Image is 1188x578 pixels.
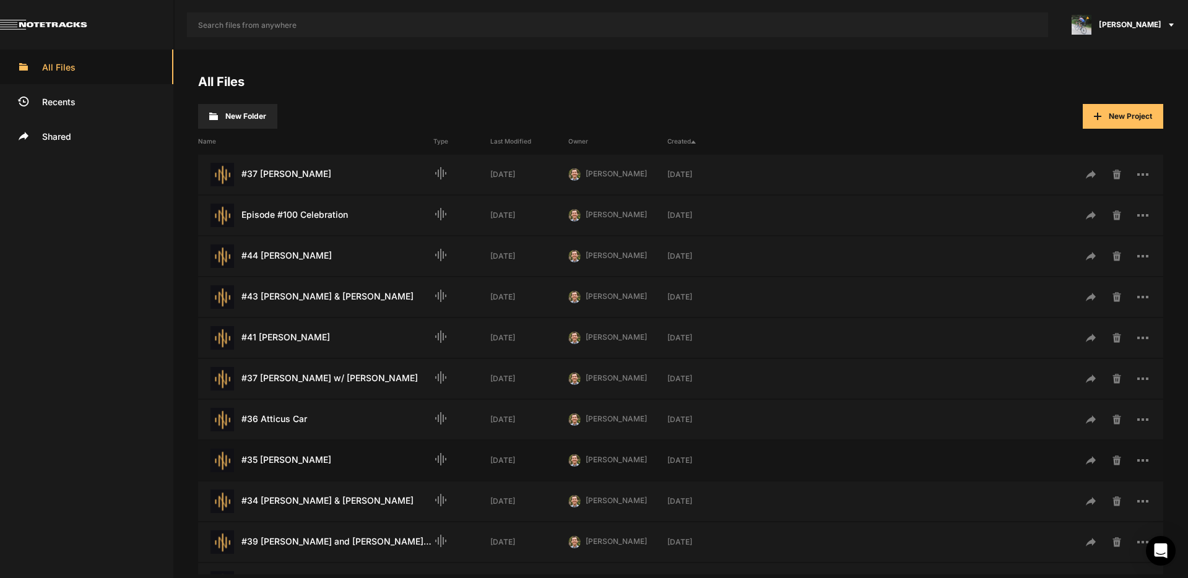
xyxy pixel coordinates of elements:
div: #44 [PERSON_NAME] [198,244,433,268]
div: Open Intercom Messenger [1146,536,1176,566]
img: star-track.png [210,449,234,472]
div: Created [667,137,745,146]
mat-icon: Audio [433,166,448,181]
div: [DATE] [490,455,568,466]
div: #36 Atticus Car [198,408,433,431]
input: Search files from anywhere [187,12,1048,37]
span: [PERSON_NAME] [586,291,647,301]
mat-icon: Audio [433,329,448,344]
div: [DATE] [667,373,745,384]
img: ACg8ocLxXzHjWyafR7sVkIfmxRufCxqaSAR27SDjuE-ggbMy1qqdgD8=s96-c [1072,15,1091,35]
img: 424769395311cb87e8bb3f69157a6d24 [568,250,581,262]
img: star-track.png [210,244,234,268]
img: star-track.png [210,490,234,513]
span: [PERSON_NAME] [586,169,647,178]
div: #34 [PERSON_NAME] & [PERSON_NAME] [198,490,433,513]
div: [DATE] [667,496,745,507]
div: [DATE] [667,251,745,262]
span: [PERSON_NAME] [586,455,647,464]
div: [DATE] [667,291,745,303]
img: 424769395311cb87e8bb3f69157a6d24 [568,536,581,548]
div: [DATE] [667,332,745,343]
img: 424769395311cb87e8bb3f69157a6d24 [568,332,581,344]
img: star-track.png [210,204,234,227]
img: 424769395311cb87e8bb3f69157a6d24 [568,168,581,181]
div: [DATE] [490,291,568,303]
img: star-track.png [210,163,234,186]
div: #41 [PERSON_NAME] [198,326,433,350]
img: star-track.png [210,285,234,309]
span: [PERSON_NAME] [586,414,647,423]
mat-icon: Audio [433,288,448,303]
button: New Project [1083,104,1163,129]
a: All Files [198,74,245,89]
span: [PERSON_NAME] [586,210,647,219]
img: star-track.png [210,408,234,431]
img: 424769395311cb87e8bb3f69157a6d24 [568,291,581,303]
div: [DATE] [490,414,568,425]
img: 424769395311cb87e8bb3f69157a6d24 [568,454,581,467]
div: #37 [PERSON_NAME] w/ [PERSON_NAME] [198,367,433,390]
img: 424769395311cb87e8bb3f69157a6d24 [568,209,581,222]
div: #35 [PERSON_NAME] [198,449,433,472]
div: [DATE] [490,496,568,507]
mat-icon: Audio [433,370,448,385]
mat-icon: Audio [433,533,448,548]
img: 424769395311cb87e8bb3f69157a6d24 [568,373,581,385]
span: [PERSON_NAME] [586,373,647,382]
mat-icon: Audio [433,411,448,426]
img: star-track.png [210,530,234,554]
span: New Project [1109,111,1152,121]
mat-icon: Audio [433,493,448,507]
div: [DATE] [667,537,745,548]
div: #37 [PERSON_NAME] [198,163,433,186]
div: [DATE] [490,537,568,548]
div: [DATE] [490,251,568,262]
img: star-track.png [210,326,234,350]
div: Last Modified [490,137,568,146]
span: [PERSON_NAME] [586,496,647,505]
div: Owner [568,137,667,146]
mat-icon: Audio [433,207,448,222]
span: [PERSON_NAME] [586,332,647,342]
div: #43 [PERSON_NAME] & [PERSON_NAME] [198,285,433,309]
div: Episode #100 Celebration [198,204,433,227]
mat-icon: Audio [433,248,448,262]
span: [PERSON_NAME] [586,537,647,546]
div: Name [198,137,433,146]
img: 424769395311cb87e8bb3f69157a6d24 [568,413,581,426]
div: [DATE] [667,455,745,466]
div: [DATE] [667,210,745,221]
div: [DATE] [667,169,745,180]
div: [DATE] [490,373,568,384]
div: [DATE] [667,414,745,425]
button: New Folder [198,104,277,129]
img: 424769395311cb87e8bb3f69157a6d24 [568,495,581,507]
div: #39 [PERSON_NAME] and [PERSON_NAME] PT. 2 [198,530,433,554]
span: [PERSON_NAME] [1099,19,1161,30]
div: Type [433,137,490,146]
div: [DATE] [490,332,568,343]
div: [DATE] [490,169,568,180]
span: [PERSON_NAME] [586,251,647,260]
img: star-track.png [210,367,234,390]
mat-icon: Audio [433,452,448,467]
div: [DATE] [490,210,568,221]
